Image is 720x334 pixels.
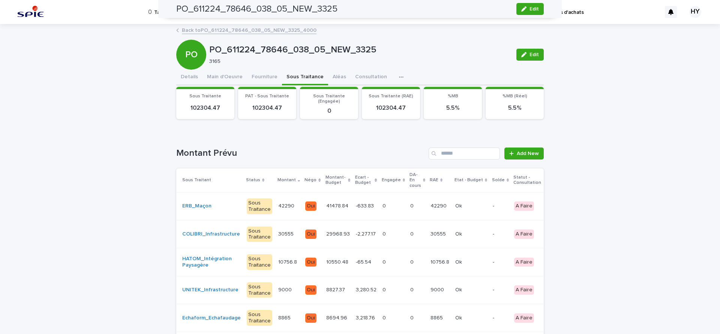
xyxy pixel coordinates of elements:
p: 30555 [278,230,295,237]
p: Sous Traitant [182,176,211,184]
div: Oui [305,201,316,211]
p: 8865 [278,313,292,321]
p: Statut - Consultation [513,173,544,187]
span: Sous Traitante (Engagée) [313,94,345,104]
div: A Faire [514,258,534,267]
p: Ecart - Budget [355,173,373,187]
p: Ok [455,230,463,237]
p: Solde [492,176,505,184]
div: Sous Traitance [247,282,272,298]
p: Etat - Budget [454,176,483,184]
p: 102304.47 [366,104,415,112]
tr: UNITEK_Infrastructure Sous Traitance90009000 Oui8827.378827.37 3,280.523,280.52 00 00 90009000 Ok... [176,276,618,304]
p: -633.83 [356,201,375,209]
div: Sous Traitance [247,310,272,326]
tr: ERB_Maçon Sous Traitance4229042290 Oui41478.8441478.84 -633.83-633.83 00 00 4229042290 OkOk -A Fa... [176,192,618,220]
p: -2,277.17 [356,230,377,237]
p: PO_611224_78646_038_05_NEW_3325 [209,45,510,55]
a: ERB_Maçon [182,203,211,209]
p: 0 [410,285,415,293]
span: Add New [517,151,539,156]
div: A Faire [514,313,534,323]
div: Sous Traitance [247,198,272,214]
p: - [493,315,508,321]
p: 29968.93 [326,230,351,237]
button: Sous Traitance [282,70,328,85]
p: 42290 [430,201,448,209]
p: 0 [410,201,415,209]
p: 0 [382,258,387,265]
p: 8865 [430,313,444,321]
p: 0 [410,258,415,265]
div: PO [176,19,206,60]
a: Back toPO_611224_78646_038_05_NEW_3325_4000 [182,25,316,34]
p: 0 [382,230,387,237]
a: UNITEK_Infrastructure [182,287,238,293]
div: A Faire [514,201,534,211]
tr: Echaform_Echafaudage Sous Traitance88658865 Oui8694.968694.96 3,218.763,218.76 00 00 88658865 OkO... [176,304,618,332]
p: 10550.48 [326,258,350,265]
p: Ok [455,201,463,209]
div: Oui [305,258,316,267]
span: PAT - Sous Traitante [245,94,289,98]
p: 3,218.76 [356,313,376,321]
span: %MB (Réel) [502,94,527,98]
div: Oui [305,285,316,295]
a: COLIBRI_Infrastructure [182,231,240,237]
p: 0 [382,285,387,293]
div: Sous Traitance [247,227,272,242]
div: A Faire [514,285,534,295]
button: Edit [516,49,544,61]
p: -65.54 [356,258,373,265]
h1: Montant Prévu [176,148,426,159]
p: Ok [455,285,463,293]
p: 41478.84 [326,201,350,209]
p: 0 [382,313,387,321]
p: Status [246,176,260,184]
p: 42290 [278,201,296,209]
button: Main d'Oeuvre [202,70,247,85]
p: 30555 [430,230,447,237]
input: Search [429,148,500,160]
p: 3165 [209,58,507,65]
p: - [493,259,508,265]
p: DA-En cours [409,171,421,190]
div: Sous Traitance [247,254,272,270]
p: 0 [410,313,415,321]
a: HATOM_Intégration Paysagère [182,256,241,268]
p: 5.5 % [428,104,477,112]
div: A Faire [514,230,534,239]
p: RAE [430,176,438,184]
p: 102304.47 [243,104,292,112]
p: Négo [304,176,316,184]
p: 10756.8 [278,258,298,265]
img: svstPd6MQfCT1uX1QGkG [15,4,46,19]
p: 3,280.52 [356,285,378,293]
span: %MB [448,94,458,98]
p: Ok [455,258,463,265]
p: - [493,203,508,209]
span: Edit [529,52,539,57]
tr: COLIBRI_Infrastructure Sous Traitance3055530555 Oui29968.9329968.93 -2,277.17-2,277.17 00 00 3055... [176,220,618,248]
p: 0 [410,230,415,237]
p: 5.5 % [490,104,539,112]
div: HY [689,6,701,18]
button: Aléas [328,70,351,85]
p: 102304.47 [181,104,230,112]
button: Consultation [351,70,391,85]
button: Fourniture [247,70,282,85]
p: - [493,287,508,293]
a: Add New [504,148,544,160]
p: Ok [455,313,463,321]
tr: HATOM_Intégration Paysagère Sous Traitance10756.810756.8 Oui10550.4810550.48 -65.54-65.54 00 00 1... [176,248,618,276]
p: - [493,231,508,237]
p: 10756.8 [430,258,451,265]
p: 8694.96 [326,313,349,321]
span: Sous Traitante (RAE) [369,94,413,98]
span: Sous Traitante [189,94,221,98]
div: Oui [305,313,316,323]
p: Montant-Budget [325,173,346,187]
p: Engagée [382,176,401,184]
p: 8827.37 [326,285,346,293]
